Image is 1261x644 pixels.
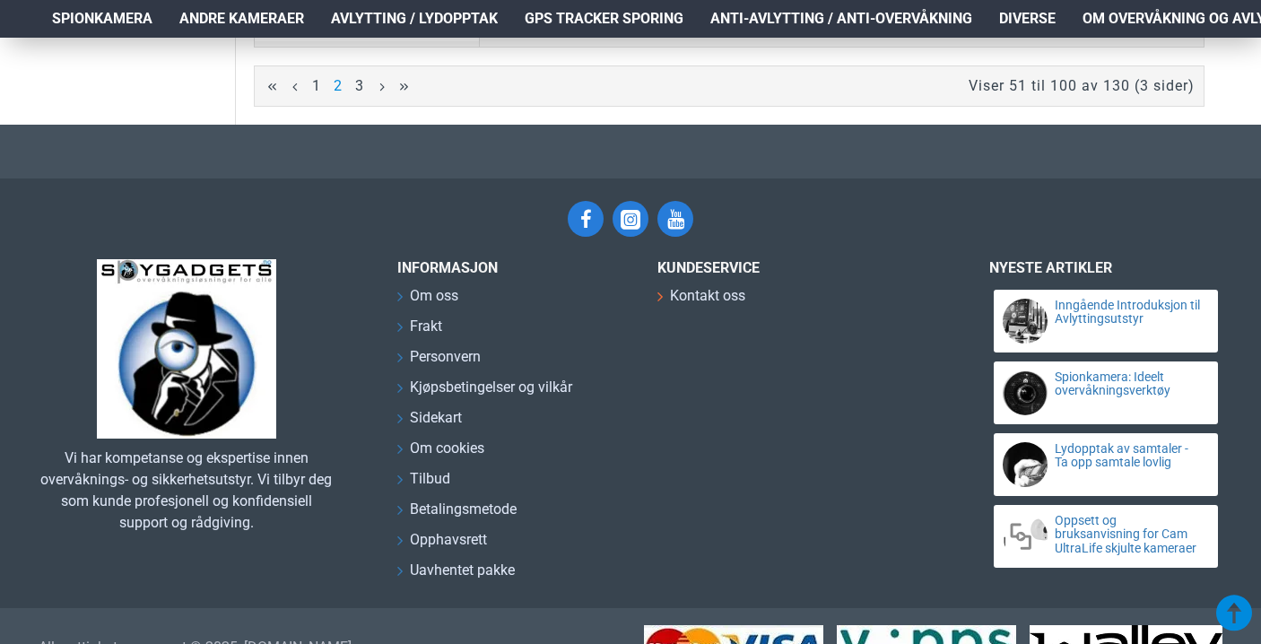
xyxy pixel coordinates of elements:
span: Betalingsmetode [410,499,517,520]
span: Om cookies [410,438,484,459]
span: Sidekart [410,407,462,429]
a: Tilbud [397,468,450,499]
span: Spionkamera [52,8,152,30]
a: Oppsett og bruksanvisning for Cam UltraLife skjulte kameraer [1055,514,1202,555]
span: Om oss [410,285,458,307]
h3: INFORMASJON [397,259,630,276]
span: Diverse [999,8,1056,30]
a: Sidekart [397,407,462,438]
span: Andre kameraer [179,8,304,30]
span: Frakt [410,316,442,337]
a: Kontakt oss [657,285,745,316]
span: Opphavsrett [410,529,487,551]
span: Personvern [410,346,481,368]
a: Personvern [397,346,481,377]
div: Vi har kompetanse og ekspertise innen overvåknings- og sikkerhetsutstyr. Vi tilbyr deg som kunde ... [39,448,335,534]
a: Uavhentet pakke [397,560,515,590]
a: 3 [352,76,367,96]
span: GPS Tracker Sporing [525,8,683,30]
span: Avlytting / Lydopptak [331,8,498,30]
h3: Kundeservice [657,259,926,276]
h3: Nyeste artikler [989,259,1222,276]
span: 2 [331,76,345,96]
a: Betalingsmetode [397,499,517,529]
a: Opphavsrett [397,529,487,560]
span: Tilbud [410,468,450,490]
a: Lydopptak av samtaler - Ta opp samtale lovlig [1055,442,1202,470]
a: Om cookies [397,438,484,468]
span: Kjøpsbetingelser og vilkår [410,377,572,398]
a: Kjøpsbetingelser og vilkår [397,377,572,407]
a: 1 [309,76,324,96]
img: SpyGadgets.no [97,259,276,439]
div: Viser 51 til 100 av 130 (3 sider) [969,75,1195,97]
a: Om oss [397,285,458,316]
span: Anti-avlytting / Anti-overvåkning [710,8,972,30]
a: Spionkamera: Ideelt overvåkningsverktøy [1055,370,1202,398]
span: Uavhentet pakke [410,560,515,581]
a: Frakt [397,316,442,346]
a: Inngående Introduksjon til Avlyttingsutstyr [1055,299,1202,326]
span: Kontakt oss [670,285,745,307]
